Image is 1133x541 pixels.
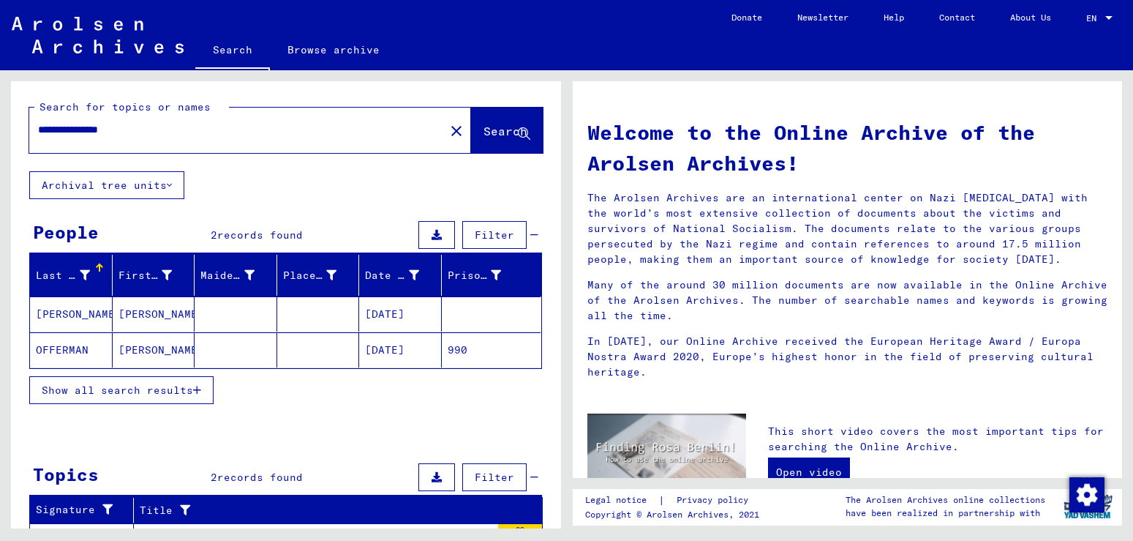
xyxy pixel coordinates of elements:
[195,255,277,296] mat-header-cell: Maiden Name
[195,32,270,70] a: Search
[1069,477,1104,512] img: Change consent
[29,376,214,404] button: Show all search results
[113,255,195,296] mat-header-cell: First Name
[1061,488,1115,525] img: yv_logo.png
[483,124,527,138] span: Search
[442,116,471,145] button: Clear
[33,461,99,488] div: Topics
[283,268,337,283] div: Place of Birth
[211,228,217,242] span: 2
[140,503,506,518] div: Title
[30,296,113,332] mat-cell: [PERSON_NAME]
[471,108,543,153] button: Search
[29,171,184,199] button: Archival tree units
[118,268,173,283] div: First Name
[36,264,112,287] div: Last Name
[36,499,133,522] div: Signature
[118,264,195,287] div: First Name
[36,268,90,283] div: Last Name
[448,264,524,287] div: Prisoner #
[283,264,359,287] div: Place of Birth
[587,190,1108,267] p: The Arolsen Archives are an international center on Nazi [MEDICAL_DATA] with the world’s most ext...
[113,332,195,367] mat-cell: [PERSON_NAME]
[217,228,303,242] span: records found
[277,255,360,296] mat-header-cell: Place of Birth
[448,268,502,283] div: Prisoner #
[448,122,465,140] mat-icon: close
[1086,12,1096,23] mat-select-trigger: EN
[462,463,527,491] button: Filter
[359,255,442,296] mat-header-cell: Date of Birth
[587,277,1108,324] p: Many of the around 30 million documents are now available in the Online Archive of the Arolsen Ar...
[442,332,541,367] mat-cell: 990
[846,507,1045,520] p: have been realized in partnership with
[462,221,527,249] button: Filter
[217,471,303,484] span: records found
[42,384,193,397] span: Show all search results
[587,334,1108,380] p: In [DATE], our Online Archive received the European Heritage Award / Europa Nostra Award 2020, Eu...
[270,32,397,67] a: Browse archive
[39,100,211,113] mat-label: Search for topics or names
[585,493,766,508] div: |
[33,219,99,245] div: People
[585,493,658,508] a: Legal notice
[475,471,514,484] span: Filter
[12,17,184,53] img: Arolsen_neg.svg
[113,296,195,332] mat-cell: [PERSON_NAME]
[587,414,746,500] img: video.jpg
[30,255,113,296] mat-header-cell: Last Name
[200,264,276,287] div: Maiden Name
[665,493,766,508] a: Privacy policy
[359,296,442,332] mat-cell: [DATE]
[359,332,442,367] mat-cell: [DATE]
[365,264,441,287] div: Date of Birth
[211,471,217,484] span: 2
[585,508,766,521] p: Copyright © Arolsen Archives, 2021
[442,255,541,296] mat-header-cell: Prisoner #
[36,502,115,518] div: Signature
[365,268,419,283] div: Date of Birth
[587,117,1108,179] h1: Welcome to the Online Archive of the Arolsen Archives!
[200,268,255,283] div: Maiden Name
[30,332,113,367] mat-cell: OFFERMAN
[846,493,1045,507] p: The Arolsen Archives online collections
[768,458,850,487] a: Open video
[475,228,514,242] span: Filter
[768,424,1107,455] p: This short video covers the most important tips for searching the Online Archive.
[498,524,542,539] div: 39
[140,499,524,522] div: Title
